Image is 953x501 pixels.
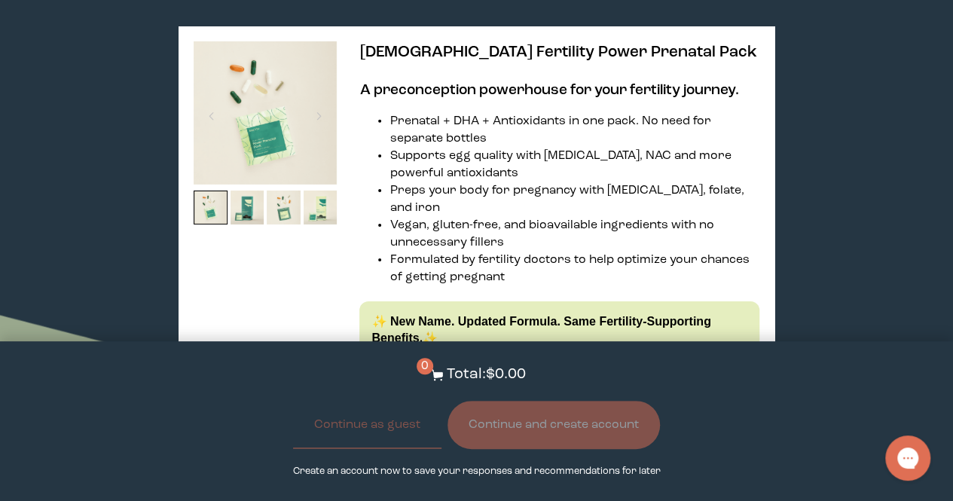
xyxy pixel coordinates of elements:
[389,148,759,182] li: Supports egg quality with [MEDICAL_DATA], NAC and more powerful antioxidants
[389,217,759,252] li: Vegan, gluten-free, and bioavailable ingredients with no unnecessary fillers
[293,401,441,449] button: Continue as guest
[293,464,661,478] p: Create an account now to save your responses and recommendations for later
[231,191,264,225] img: thumbnail image
[267,191,301,225] img: thumbnail image
[447,401,660,449] button: Continue and create account
[417,358,433,374] span: 0
[359,44,756,60] span: [DEMOGRAPHIC_DATA] Fertility Power Prenatal Pack
[194,41,337,185] img: thumbnail image
[389,182,759,217] li: Preps your body for pregnancy with [MEDICAL_DATA], folate, and iron
[359,83,738,98] strong: A preconception powerhouse for your fertility journey.
[447,364,526,386] p: Total: $0.00
[389,252,759,286] li: Formulated by fertility doctors to help optimize your chances of getting pregnant
[194,191,228,225] img: thumbnail image
[304,191,338,225] img: thumbnail image
[878,430,938,486] iframe: Gorgias live chat messenger
[389,113,759,148] li: Prenatal + DHA + Antioxidants in one pack. No need for separate bottles
[371,315,710,344] strong: ✨ New Name. Updated Formula. Same Fertility-Supporting Benefits.✨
